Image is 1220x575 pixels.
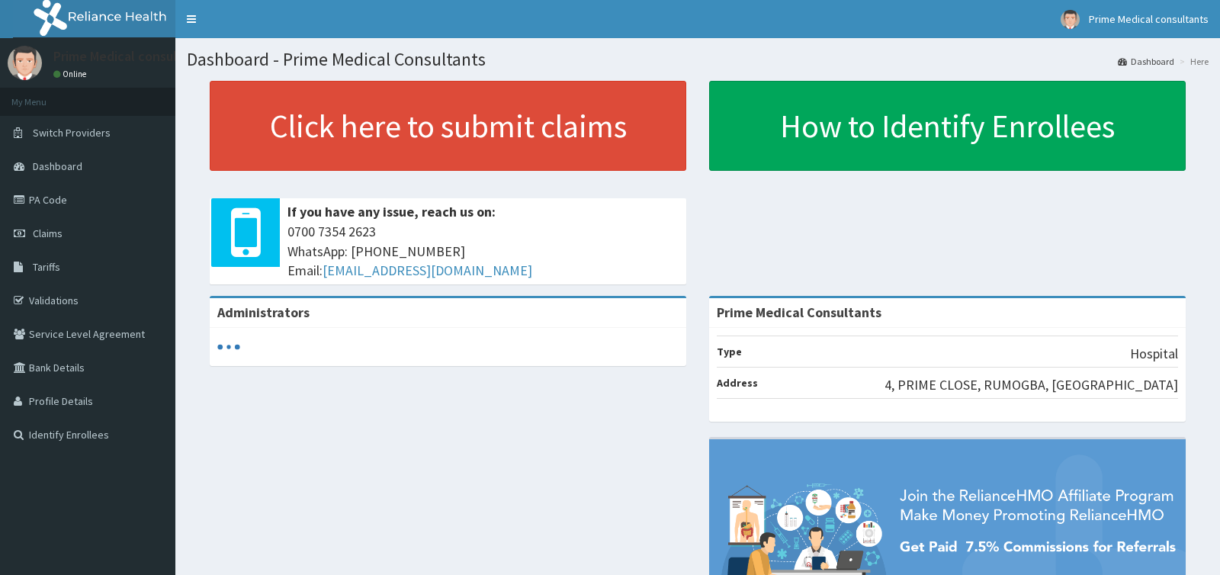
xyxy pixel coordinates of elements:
[1176,55,1209,68] li: Here
[287,203,496,220] b: If you have any issue, reach us on:
[884,375,1178,395] p: 4, PRIME CLOSE, RUMOGBA, [GEOGRAPHIC_DATA]
[1118,55,1174,68] a: Dashboard
[33,126,111,140] span: Switch Providers
[217,336,240,358] svg: audio-loading
[187,50,1209,69] h1: Dashboard - Prime Medical Consultants
[717,376,758,390] b: Address
[287,222,679,281] span: 0700 7354 2623 WhatsApp: [PHONE_NUMBER] Email:
[33,260,60,274] span: Tariffs
[717,304,881,321] strong: Prime Medical Consultants
[323,262,532,279] a: [EMAIL_ADDRESS][DOMAIN_NAME]
[217,304,310,321] b: Administrators
[33,159,82,173] span: Dashboard
[53,50,210,63] p: Prime Medical consultants
[53,69,90,79] a: Online
[717,345,742,358] b: Type
[210,81,686,171] a: Click here to submit claims
[1061,10,1080,29] img: User Image
[8,46,42,80] img: User Image
[709,81,1186,171] a: How to Identify Enrollees
[33,226,63,240] span: Claims
[1130,344,1178,364] p: Hospital
[1089,12,1209,26] span: Prime Medical consultants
